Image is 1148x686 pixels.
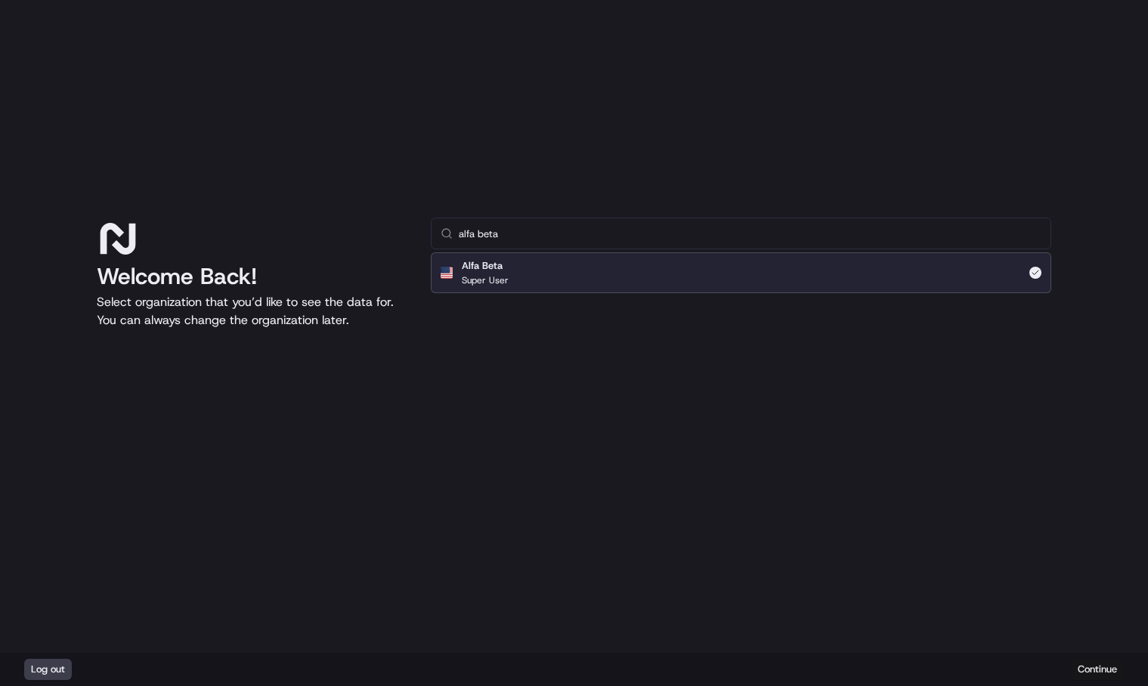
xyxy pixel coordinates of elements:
p: Super User [462,274,509,286]
p: Select organization that you’d like to see the data for. You can always change the organization l... [97,293,407,329]
button: Continue [1071,659,1124,680]
input: Type to search... [459,218,1041,249]
div: Suggestions [431,249,1051,296]
h2: Alfa Beta [462,259,509,273]
h1: Welcome Back! [97,263,407,290]
img: Flag of us [441,267,453,279]
button: Log out [24,659,72,680]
